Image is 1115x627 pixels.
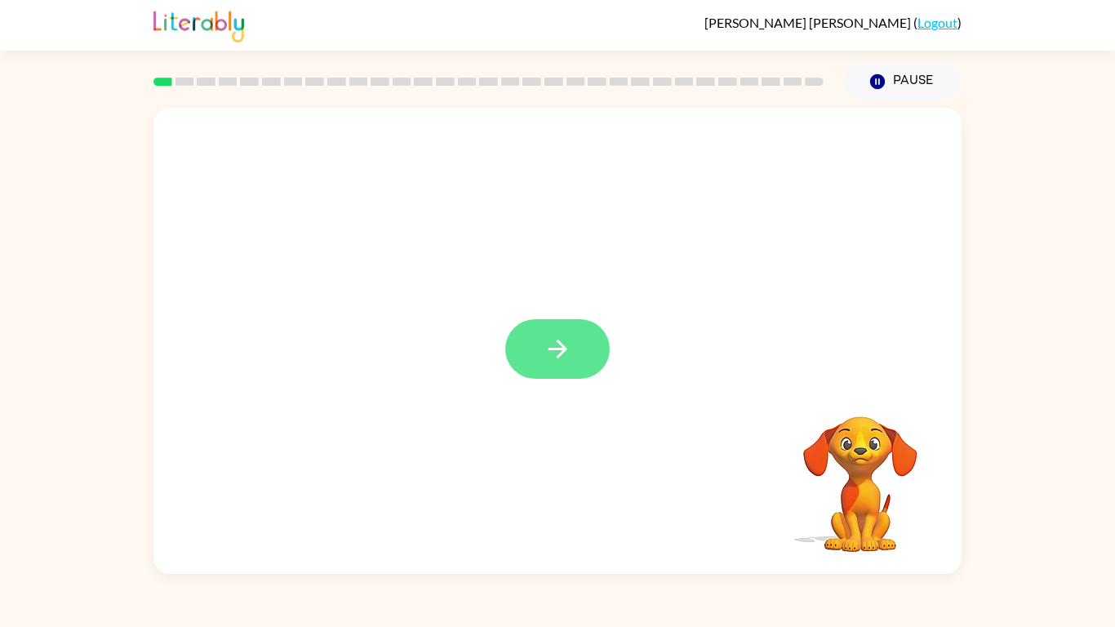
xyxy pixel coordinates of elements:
[704,15,913,30] span: [PERSON_NAME] [PERSON_NAME]
[917,15,957,30] a: Logout
[153,7,244,42] img: Literably
[843,63,962,100] button: Pause
[704,15,962,30] div: ( )
[779,391,942,554] video: Your browser must support playing .mp4 files to use Literably. Please try using another browser.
